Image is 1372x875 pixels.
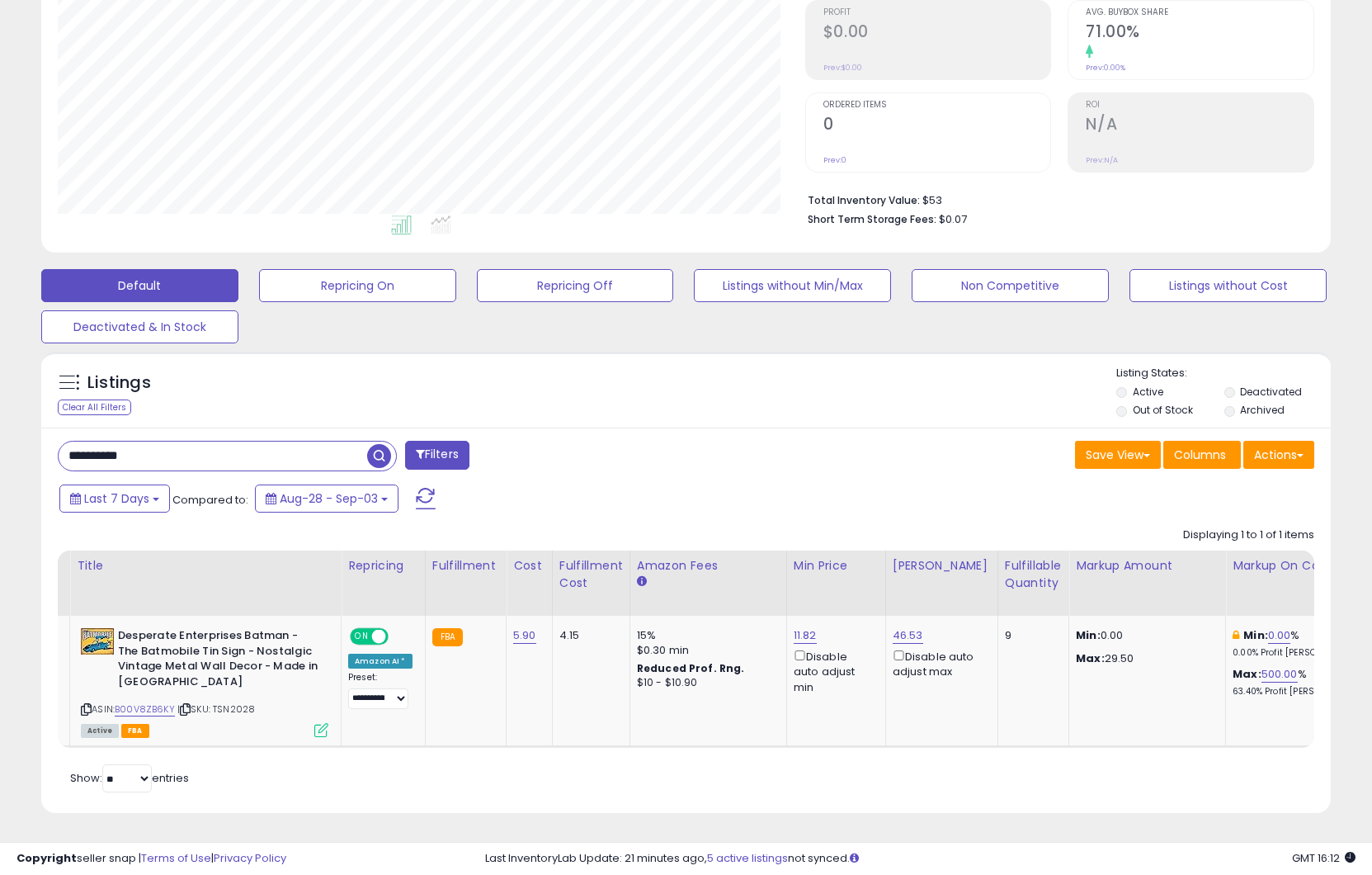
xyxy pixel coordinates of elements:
span: Avg. Buybox Share [1086,8,1313,17]
span: Profit [823,8,1051,17]
div: Disable auto adjust min [794,647,873,695]
strong: Copyright [17,850,77,866]
label: Out of Stock [1133,403,1193,417]
h5: Listings [87,371,151,395]
div: % [1233,628,1370,659]
h2: 71.00% [1086,22,1313,45]
span: Aug-28 - Sep-03 [280,490,378,507]
div: $10 - $10.90 [637,676,774,690]
button: Columns [1163,441,1241,469]
span: ON [351,630,372,644]
div: Amazon Fees [637,557,780,575]
small: Prev: 0 [823,155,846,165]
strong: Max: [1076,650,1105,666]
div: seller snap | | [17,851,286,867]
strong: Min: [1076,627,1101,643]
div: Title [77,557,334,575]
span: FBA [121,724,149,738]
div: Preset: [348,672,413,709]
a: B00V8ZB6KY [115,702,175,717]
p: 63.40% Profit [PERSON_NAME] [1233,686,1370,698]
label: Archived [1240,403,1285,417]
label: Deactivated [1240,385,1302,399]
div: 9 [1005,628,1056,643]
a: 46.53 [893,627,923,644]
b: Short Term Storage Fees: [808,212,936,226]
button: Filters [405,441,469,470]
button: Deactivated & In Stock [41,310,238,343]
h2: N/A [1086,115,1313,137]
small: Prev: $0.00 [823,63,862,73]
button: Listings without Min/Max [694,269,891,302]
button: Save View [1075,441,1161,469]
a: Privacy Policy [214,850,286,866]
span: Ordered Items [823,101,1051,110]
div: ASIN: [81,628,328,735]
p: 0.00% Profit [PERSON_NAME] [1233,647,1370,659]
span: Show: entries [70,770,189,786]
button: Default [41,269,238,302]
button: Aug-28 - Sep-03 [255,485,398,513]
div: Fulfillment Cost [559,557,623,592]
div: Fulfillment [432,557,499,575]
button: Last 7 Days [59,485,170,513]
button: Listings without Cost [1129,269,1327,302]
b: Max: [1233,666,1261,682]
div: Last InventoryLab Update: 21 minutes ago, not synced. [485,851,1355,867]
small: Prev: N/A [1086,155,1118,165]
a: 0.00 [1268,627,1291,644]
small: Prev: 0.00% [1086,63,1125,73]
p: 0.00 [1076,628,1213,643]
span: Last 7 Days [84,490,149,507]
div: Clear All Filters [58,400,131,415]
b: Total Inventory Value: [808,193,920,207]
h2: 0 [823,115,1051,137]
button: Actions [1243,441,1314,469]
div: % [1233,667,1370,698]
a: Terms of Use [141,850,211,866]
a: 11.82 [794,627,817,644]
span: Compared to: [172,492,248,508]
div: 4.15 [559,628,617,643]
div: Min Price [794,557,879,575]
div: $0.30 min [637,643,774,658]
span: All listings currently available for purchase on Amazon [81,724,119,738]
div: Amazon AI * [348,654,413,669]
a: 500.00 [1261,666,1298,683]
b: Min: [1243,627,1268,643]
h2: $0.00 [823,22,1051,45]
img: 51RvISfVRaL._SL40_.jpg [81,628,114,655]
div: 15% [637,628,774,643]
div: Cost [513,557,545,575]
p: 29.50 [1076,651,1213,666]
div: Repricing [348,557,418,575]
div: Markup Amount [1076,557,1219,575]
small: Amazon Fees. [637,575,647,589]
span: ROI [1086,101,1313,110]
b: Desperate Enterprises Batman - The Batmobile Tin Sign - Nostalgic Vintage Metal Wall Decor - Made... [118,628,318,693]
button: Non Competitive [912,269,1109,302]
small: FBA [432,628,463,646]
span: OFF [386,630,413,644]
b: Reduced Prof. Rng. [637,661,745,675]
label: Active [1133,385,1163,399]
button: Repricing Off [477,269,674,302]
span: Columns [1174,447,1226,463]
span: $0.07 [939,211,967,227]
a: 5 active listings [707,850,788,866]
li: $53 [808,189,1302,209]
span: | SKU: TSN2028 [177,702,255,716]
span: 2025-09-11 16:12 GMT [1292,850,1355,866]
div: [PERSON_NAME] [893,557,991,575]
div: Displaying 1 to 1 of 1 items [1183,527,1314,543]
div: Fulfillable Quantity [1005,557,1062,592]
a: 5.90 [513,627,536,644]
button: Repricing On [259,269,456,302]
div: Disable auto adjust max [893,647,985,679]
p: Listing States: [1116,366,1331,381]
